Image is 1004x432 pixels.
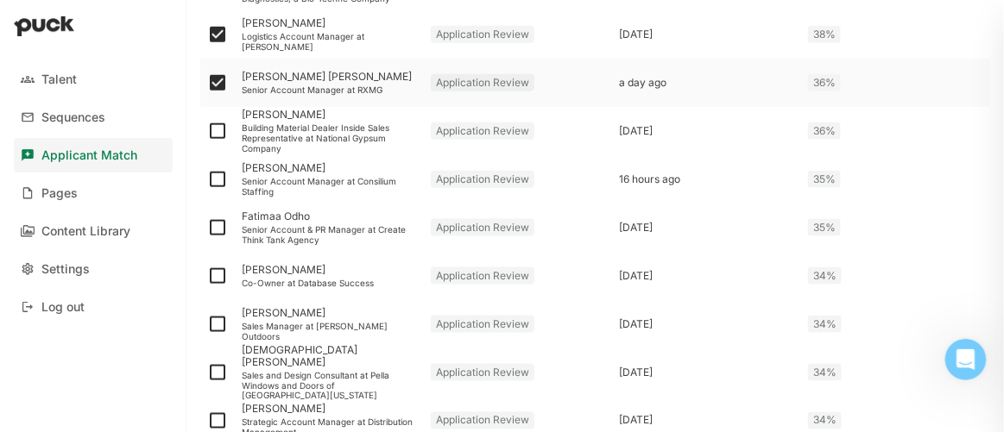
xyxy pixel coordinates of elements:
[620,173,795,185] div: 16 hours ago
[620,270,795,282] div: [DATE]
[115,239,230,308] button: Messages
[620,28,795,41] div: [DATE]
[431,316,534,333] div: Application Review
[242,404,417,416] div: [PERSON_NAME]
[808,26,841,43] div: 38%
[620,222,795,234] div: [DATE]
[242,307,417,319] div: [PERSON_NAME]
[242,344,417,369] div: [DEMOGRAPHIC_DATA][PERSON_NAME]
[431,171,534,188] div: Application Review
[431,122,534,140] div: Application Review
[808,219,841,236] div: 35%
[620,125,795,137] div: [DATE]
[41,148,137,163] div: Applicant Match
[808,412,842,429] div: 34%
[431,74,534,91] div: Application Review
[242,122,417,153] div: Building Material Dealer Inside Sales Representative at National Gypsum Company
[620,318,795,330] div: [DATE]
[945,339,987,380] iframe: To enrich screen reader interactions, please activate Accessibility in Grammarly extension settings
[808,316,842,333] div: 34%
[808,74,841,91] div: 36%
[35,122,311,152] p: Hi there 👋
[808,364,842,381] div: 34%
[17,203,328,268] div: Send us a messageWe will reply as soon as we can
[41,110,105,125] div: Sequences
[143,282,203,294] span: Messages
[14,214,173,248] a: Content Library
[14,176,173,210] a: Pages
[242,71,417,83] div: [PERSON_NAME] [PERSON_NAME]
[41,300,85,315] div: Log out
[242,31,417,52] div: Logistics Account Manager at [PERSON_NAME]
[242,162,417,174] div: [PERSON_NAME]
[242,85,417,95] div: Senior Account Manager at RXMG
[242,370,417,401] div: Sales and Design Consultant at Pella Windows and Doors of [GEOGRAPHIC_DATA][US_STATE]
[242,321,417,341] div: Sales Manager at [PERSON_NAME] Outdoors
[620,77,795,89] div: a day ago
[242,176,417,197] div: Senior Account Manager at Consilium Staffing
[431,364,534,381] div: Application Review
[38,282,77,294] span: Home
[297,28,328,59] div: Close
[808,122,841,140] div: 36%
[620,366,795,379] div: [DATE]
[14,252,173,286] a: Settings
[431,267,534,285] div: Application Review
[41,186,78,201] div: Pages
[242,17,417,29] div: [PERSON_NAME]
[41,224,130,239] div: Content Library
[431,219,534,236] div: Application Review
[808,171,841,188] div: 35%
[242,109,417,121] div: [PERSON_NAME]
[35,217,288,235] div: Send us a message
[35,235,288,254] div: We will reply as soon as we can
[242,264,417,276] div: [PERSON_NAME]
[274,282,301,294] span: Help
[41,72,77,87] div: Talent
[41,262,90,277] div: Settings
[242,210,417,222] div: Fatimaa Odho
[242,224,417,245] div: Senior Account & PR Manager at Create Think Tank Agency
[808,267,842,285] div: 34%
[14,62,173,97] a: Talent
[35,152,311,181] p: How can we help?
[620,415,795,427] div: [DATE]
[14,138,173,172] a: Applicant Match
[431,26,534,43] div: Application Review
[242,278,417,288] div: Co-Owner at Database Success
[431,412,534,429] div: Application Review
[35,28,69,62] div: Profile image for Kaily
[14,100,173,135] a: Sequences
[230,239,345,308] button: Help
